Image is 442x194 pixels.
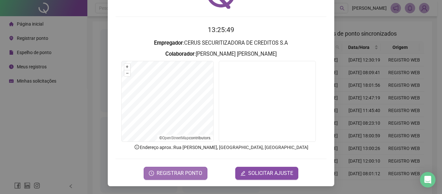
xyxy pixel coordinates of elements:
strong: Colaborador [165,51,194,57]
span: SOLICITAR AJUSTE [248,169,293,177]
button: editSOLICITAR AJUSTE [235,167,298,180]
strong: Empregador [154,40,183,46]
p: Endereço aprox. : Rua [PERSON_NAME], [GEOGRAPHIC_DATA], [GEOGRAPHIC_DATA] [116,144,326,151]
h3: : CERUS SECURITIZADORA DE CREDITOS S.A [116,39,326,47]
button: – [124,70,130,76]
button: + [124,64,130,70]
li: © contributors. [159,136,211,140]
span: clock-circle [149,171,154,176]
span: info-circle [134,144,140,150]
a: OpenStreetMap [162,136,189,140]
h3: : [PERSON_NAME] [PERSON_NAME] [116,50,326,58]
time: 13:25:49 [208,26,234,34]
button: REGISTRAR PONTO [144,167,207,180]
span: REGISTRAR PONTO [157,169,202,177]
span: edit [240,171,246,176]
div: Open Intercom Messenger [420,172,436,188]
